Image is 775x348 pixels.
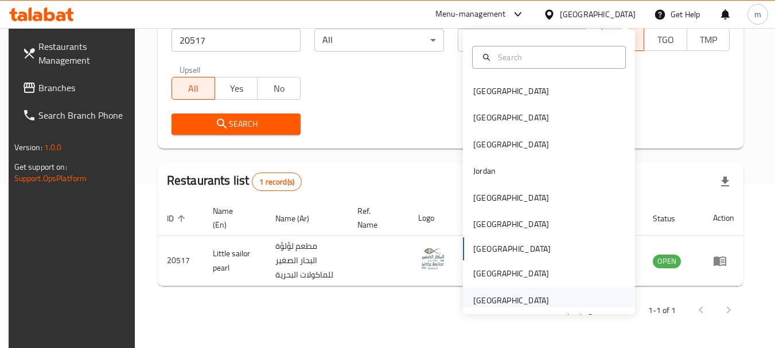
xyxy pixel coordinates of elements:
[713,254,734,268] div: Menu
[257,77,301,100] button: No
[473,191,549,204] div: [GEOGRAPHIC_DATA]
[649,32,683,48] span: TGO
[711,168,739,195] div: Export file
[418,244,447,273] img: Little sailor pearl
[461,236,501,286] td: 3
[458,29,587,52] div: All
[653,255,681,268] span: OPEN
[704,201,743,236] th: Action
[13,74,138,101] a: Branches
[252,173,302,191] div: Total records count
[357,204,396,232] span: Ref. Name
[167,212,189,225] span: ID
[172,29,301,52] input: Search for restaurant name or ID..
[314,29,443,52] div: All
[14,140,42,155] span: Version:
[14,171,87,186] a: Support.OpsPlatform
[180,65,201,73] label: Upsell
[435,7,506,21] div: Menu-management
[172,77,215,100] button: All
[409,201,461,236] th: Logo
[181,117,291,131] span: Search
[158,201,744,286] table: enhanced table
[167,172,302,191] h2: Restaurants list
[215,77,258,100] button: Yes
[13,33,138,74] a: Restaurants Management
[653,212,690,225] span: Status
[644,28,687,51] button: TGO
[13,101,138,129] a: Search Branch Phone
[252,177,301,187] span: 1 record(s)
[461,201,501,236] th: Branches
[493,51,618,64] input: Search
[473,111,549,124] div: [GEOGRAPHIC_DATA]
[473,165,496,177] div: Jordan
[648,303,676,318] p: 1-1 of 1
[213,204,252,232] span: Name (En)
[754,8,761,21] span: m
[473,85,549,97] div: [GEOGRAPHIC_DATA]
[172,114,301,135] button: Search
[38,81,129,95] span: Branches
[473,138,549,151] div: [GEOGRAPHIC_DATA]
[473,267,549,280] div: [GEOGRAPHIC_DATA]
[560,8,636,21] div: [GEOGRAPHIC_DATA]
[692,32,726,48] span: TMP
[38,40,129,67] span: Restaurants Management
[473,218,549,230] div: [GEOGRAPHIC_DATA]
[177,80,211,97] span: All
[275,212,324,225] span: Name (Ar)
[266,236,348,286] td: مطعم لؤلؤة البحار الصغير للماكولات البحرية
[262,80,296,97] span: No
[546,303,598,318] p: Rows per page:
[44,140,62,155] span: 1.0.0
[158,236,204,286] td: 20517
[473,294,549,307] div: [GEOGRAPHIC_DATA]
[687,28,730,51] button: TMP
[38,108,129,122] span: Search Branch Phone
[14,159,67,174] span: Get support on:
[204,236,266,286] td: Little sailor pearl
[220,80,254,97] span: Yes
